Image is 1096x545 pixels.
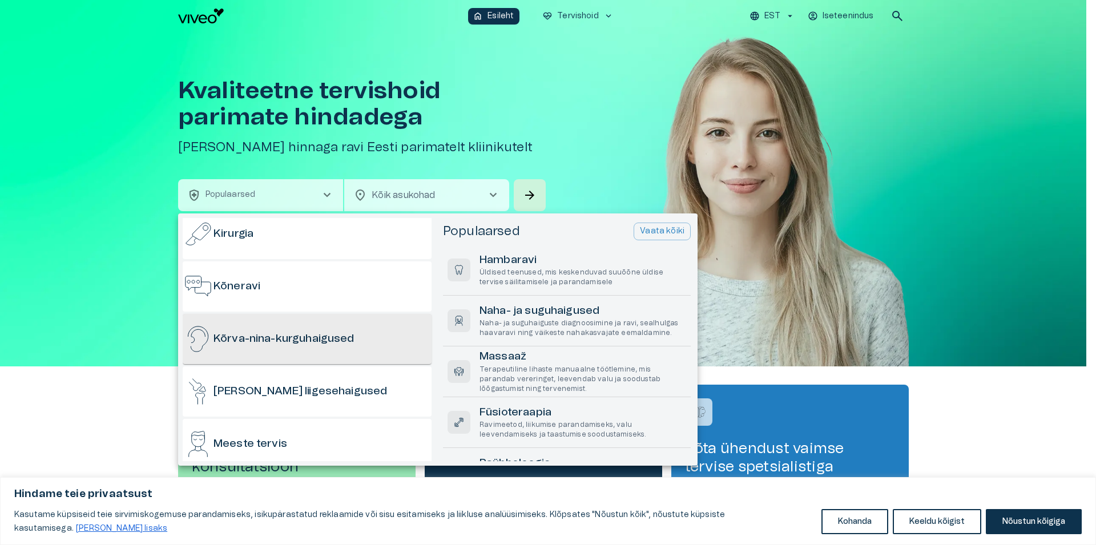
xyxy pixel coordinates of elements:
h5: Populaarsed [443,223,520,240]
p: Ravimeetod, liikumise parandamiseks, valu leevendamiseks ja taastumise soodustamiseks. [479,420,686,439]
span: Help [58,9,75,18]
h6: Kõrva-nina-kurguhaigused [213,332,354,347]
p: Naha- ja suguhaiguste diagnoosimine ja ravi, sealhulgas haavaravi ning väikeste nahakasvajate eem... [479,318,686,338]
p: Üldised teenused, mis keskenduvad suuõõne üldise tervise säilitamisele ja parandamisele [479,268,686,287]
h6: Massaaž [479,349,686,365]
h6: Kõneravi [213,279,260,294]
button: Vaata kõiki [634,223,691,240]
p: Hindame teie privaatsust [14,487,1082,501]
h6: Kirurgia [213,227,253,242]
p: Vaata kõiki [640,225,684,237]
h6: Psühholoogia [479,456,686,471]
p: Kasutame küpsiseid teie sirvimiskogemuse parandamiseks, isikupärastatud reklaamide või sisu esita... [14,508,813,535]
button: Nõustun kõigiga [986,509,1082,534]
button: Kohanda [821,509,888,534]
button: Keeldu kõigist [893,509,981,534]
a: Loe lisaks [75,524,168,533]
h6: [PERSON_NAME] liigesehaigused [213,384,387,399]
h6: Meeste tervis [213,437,287,452]
p: Terapeutiline lihaste manuaalne töötlemine, mis parandab vereringet, leevendab valu ja soodustab ... [479,365,686,394]
h6: Füsioteraapia [479,405,686,421]
h6: Naha- ja suguhaigused [479,304,686,319]
h6: Hambaravi [479,253,686,268]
